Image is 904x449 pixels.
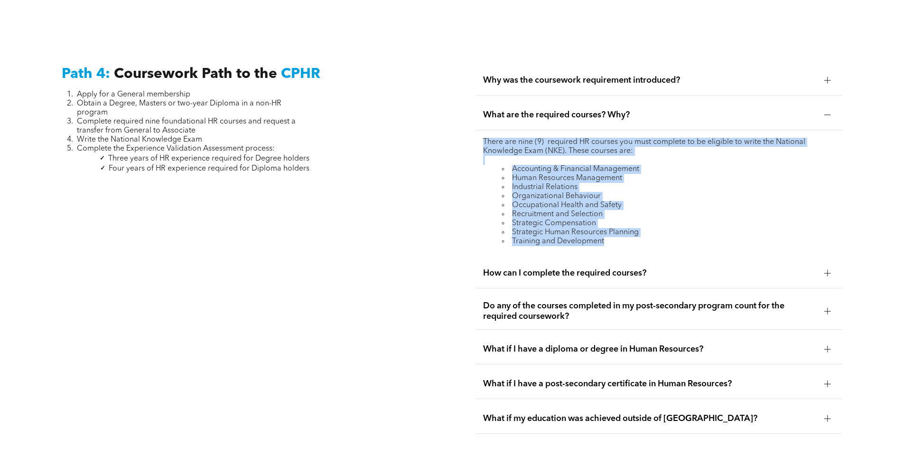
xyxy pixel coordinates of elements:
li: Occupational Health and Safety [502,201,835,210]
span: CPHR [281,67,320,81]
li: Accounting & Financial Management [502,165,835,174]
span: Four years of HR experience required for Diploma holders [109,165,309,172]
li: Organizational Behaviour [502,192,835,201]
span: Write the National Knowledge Exam [77,136,202,143]
span: Do any of the courses completed in my post-secondary program count for the required coursework? [483,301,817,322]
span: Obtain a Degree, Masters or two-year Diploma in a non-HR program [77,100,281,116]
span: Path 4: [62,67,110,81]
p: There are nine (9) required HR courses you must complete to be eligible to write the National Kno... [483,138,835,156]
span: Three years of HR experience required for Degree holders [108,155,309,162]
span: Apply for a General membership [77,91,190,98]
span: Complete the Experience Validation Assessment process: [77,145,275,153]
span: What if I have a post-secondary certificate in Human Resources? [483,379,817,389]
span: What if I have a diploma or degree in Human Resources? [483,344,817,354]
li: Recruitment and Selection [502,210,835,219]
span: What if my education was achieved outside of [GEOGRAPHIC_DATA]? [483,413,817,424]
span: How can I complete the required courses? [483,268,817,278]
li: Strategic Human Resources Planning [502,228,835,237]
li: Training and Development [502,237,835,246]
span: Coursework Path to the [114,67,277,81]
li: Strategic Compensation [502,219,835,228]
span: Complete required nine foundational HR courses and request a transfer from General to Associate [77,118,296,134]
li: Industrial Relations [502,183,835,192]
span: Why was the coursework requirement introduced? [483,75,817,86]
span: What are the required courses? Why? [483,110,817,120]
li: Human Resources Management [502,174,835,183]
